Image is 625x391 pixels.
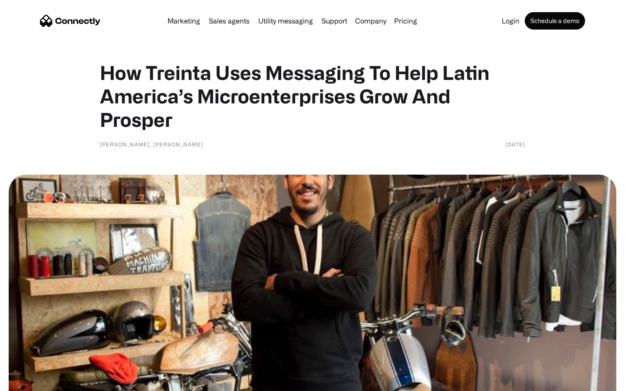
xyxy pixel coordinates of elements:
a: Marketing [164,17,204,24]
ul: Language list [17,376,52,388]
a: Utility messaging [255,17,316,24]
div: Company [355,15,386,27]
aside: Language selected: English [9,376,52,388]
div: Company [352,15,389,27]
div: [PERSON_NAME], [PERSON_NAME] [100,140,203,149]
a: Schedule a demo [525,12,585,30]
a: Sales agents [205,17,253,24]
div: [DATE] [505,140,525,149]
a: home [40,14,101,27]
h1: How Treinta Uses Messaging To Help Latin America’s Microenterprises Grow And Prosper [100,61,525,131]
a: Pricing [391,17,421,24]
a: Login [498,17,523,24]
a: Support [318,17,351,24]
